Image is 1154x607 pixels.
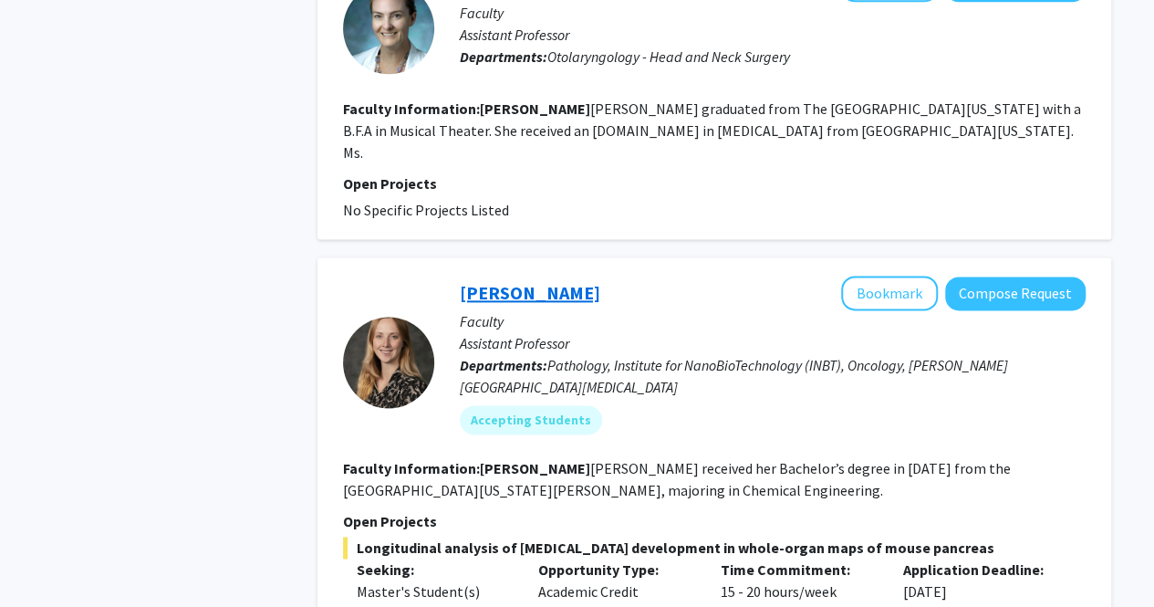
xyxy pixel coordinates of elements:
div: Academic Credit [525,559,707,602]
p: Open Projects [343,173,1086,194]
b: Departments: [460,47,547,66]
div: [DATE] [889,559,1072,602]
p: Seeking: [357,559,512,581]
p: Assistant Professor [460,332,1086,354]
p: Faculty [460,2,1086,24]
a: [PERSON_NAME] [460,281,600,304]
div: 15 - 20 hours/week [707,559,889,602]
button: Add Ashley Kiemen to Bookmarks [841,276,938,310]
iframe: Chat [14,525,78,593]
p: Time Commitment: [721,559,876,581]
p: Assistant Professor [460,24,1086,46]
span: Otolaryngology - Head and Neck Surgery [547,47,790,66]
span: Pathology, Institute for NanoBioTechnology (INBT), Oncology, [PERSON_NAME][GEOGRAPHIC_DATA][MEDIC... [460,356,1008,396]
b: [PERSON_NAME] [480,459,590,477]
p: Application Deadline: [903,559,1058,581]
span: No Specific Projects Listed [343,201,509,219]
b: Departments: [460,356,547,374]
p: Faculty [460,310,1086,332]
p: Open Projects [343,510,1086,532]
b: Faculty Information: [343,99,480,118]
b: Faculty Information: [343,459,480,477]
mat-chip: Accepting Students [460,405,602,434]
button: Compose Request to Ashley Kiemen [945,277,1086,310]
p: Opportunity Type: [538,559,693,581]
b: [PERSON_NAME] [480,99,590,118]
fg-read-more: [PERSON_NAME] received her Bachelor’s degree in [DATE] from the [GEOGRAPHIC_DATA][US_STATE][PERSO... [343,459,1011,499]
fg-read-more: [PERSON_NAME] graduated from The [GEOGRAPHIC_DATA][US_STATE] with a B.F.A in Musical Theater. She... [343,99,1081,162]
div: Master's Student(s) [357,581,512,602]
span: Longitudinal analysis of [MEDICAL_DATA] development in whole-organ maps of mouse pancreas [343,537,1086,559]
